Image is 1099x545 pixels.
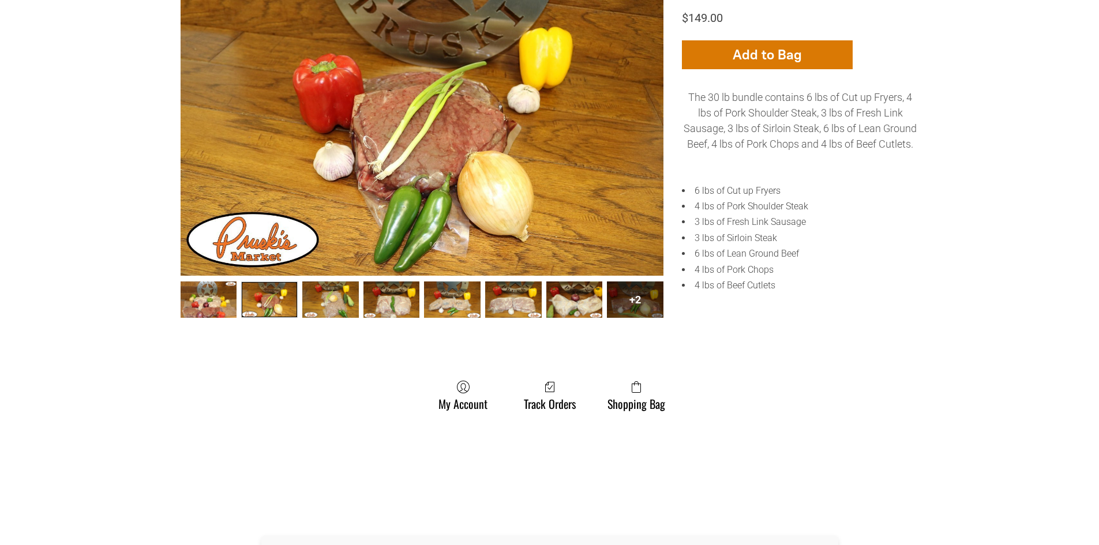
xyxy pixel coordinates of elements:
a: 30 lb Combo Bundle005 4 [424,281,481,317]
a: 30 lb Combo Bundle 0 [180,281,237,317]
li: 4 lbs of Pork Chops [682,264,919,276]
li: 6 lbs of Cut up Fryers [682,185,919,197]
a: 30 lb Combo Bundle007 6 [546,281,603,317]
p: The 30 lb bundle contains 6 lbs of Cut up Fryers, 4 lbs of Pork Shoulder Steak, 3 lbs of Fresh Li... [682,89,919,152]
a: Shopping Bag [602,380,671,411]
span: $149.00 [682,11,723,25]
button: Add to Bag [682,40,853,69]
li: 6 lbs of Lean Ground Beef [682,247,919,260]
li: 4 lbs of Pork Shoulder Steak [682,200,919,213]
a: Track Orders [518,380,582,411]
div: +2 [607,281,663,317]
a: My Account [433,380,493,411]
a: 30 lb Combo Bundle004 3 [363,281,420,317]
span: Add to Bag [733,46,802,63]
li: 3 lbs of Sirloin Steak [682,232,919,245]
a: 30 lb Combo Bundle002 1 [241,281,298,317]
a: 30 lb Combo Bundle003 2 [302,281,359,317]
li: 3 lbs of Fresh Link Sausage [682,216,919,228]
a: 30 lb Combo Bundle006 5 [485,281,542,317]
li: 4 lbs of Beef Cutlets [682,279,919,292]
